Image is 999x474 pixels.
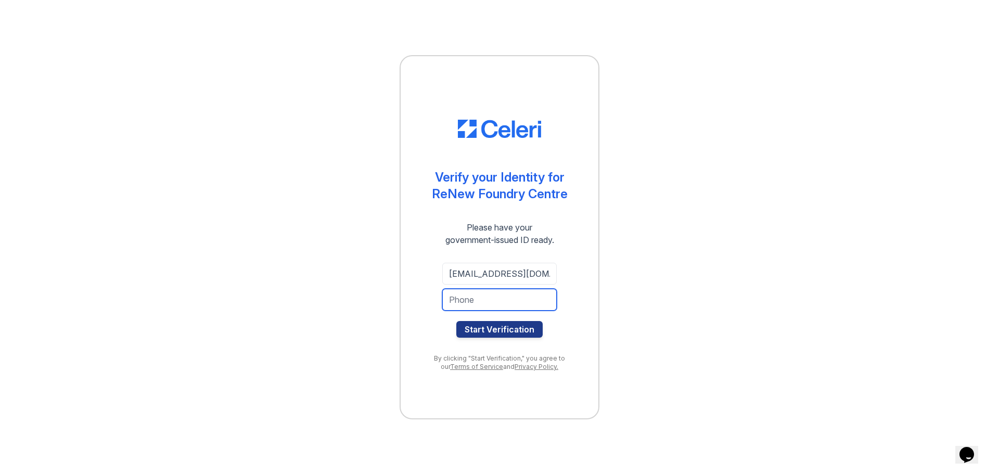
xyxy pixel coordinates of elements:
[432,169,568,202] div: Verify your Identity for ReNew Foundry Centre
[421,354,578,371] div: By clicking "Start Verification," you agree to our and
[450,363,503,370] a: Terms of Service
[442,289,557,311] input: Phone
[515,363,558,370] a: Privacy Policy.
[427,221,573,246] div: Please have your government-issued ID ready.
[458,120,541,138] img: CE_Logo_Blue-a8612792a0a2168367f1c8372b55b34899dd931a85d93a1a3d3e32e68fde9ad4.png
[955,432,989,464] iframe: chat widget
[456,321,543,338] button: Start Verification
[442,263,557,285] input: Email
